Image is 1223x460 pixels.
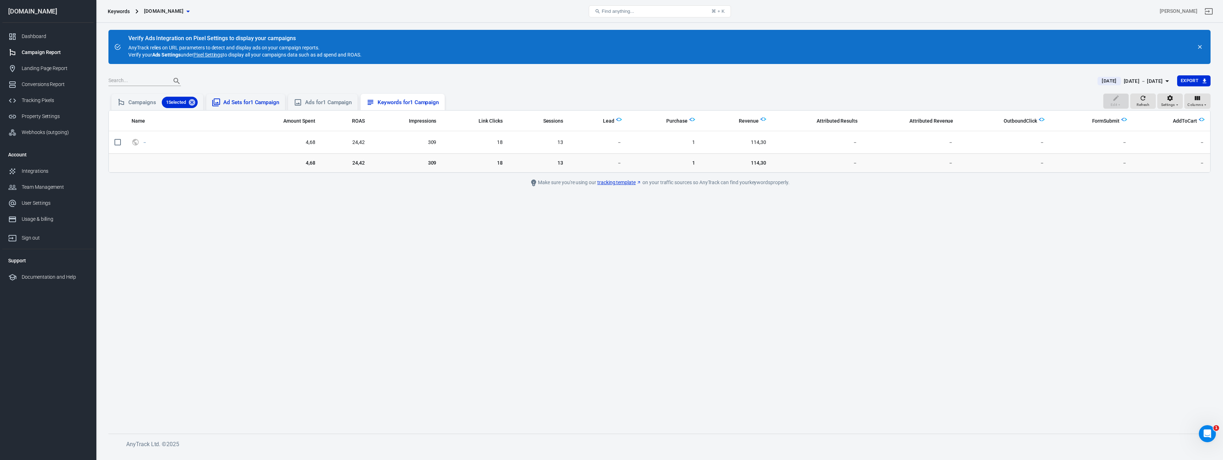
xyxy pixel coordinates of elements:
span: － [869,139,953,146]
span: － [1056,160,1127,167]
span: Columns [1187,102,1203,108]
span: 1 [633,139,695,146]
span: The estimated total amount of money you've spent on your campaign, ad set or ad during its schedule. [283,117,315,125]
span: Refresh [1137,102,1149,108]
img: Logo [1039,117,1045,122]
strong: Ads Settings [152,52,181,58]
img: Logo [689,117,695,122]
a: Conversions Report [2,76,94,92]
div: Ads for 1 Campaign [305,99,352,106]
div: 1Selected [162,97,198,108]
button: close [1195,42,1205,52]
span: 24,42 [327,160,365,167]
iframe: Intercom live chat [1199,425,1216,442]
div: Property Settings [22,113,88,120]
div: AnyTrack relies on URL parameters to detect and display ads on your campaign reports. Verify your... [128,36,362,58]
button: [DOMAIN_NAME] [141,5,192,18]
span: Lead [603,118,614,125]
input: Search... [108,76,165,86]
span: － [575,160,622,167]
li: Support [2,252,94,269]
span: Name [132,118,145,125]
div: [DATE] － [DATE] [1124,77,1163,86]
a: Landing Page Report [2,60,94,76]
span: 4,68 [249,139,315,146]
span: AddToCart [1173,118,1197,125]
div: Sign out [22,234,88,242]
div: Verify Ads Integration on Pixel Settings to display your campaigns [128,35,362,42]
span: － [142,139,148,144]
span: 13 [514,160,563,167]
span: The total conversions attributed according to your ad network (Facebook, Google, etc.) [807,117,858,125]
span: Sessions [534,118,564,125]
span: [DATE] [1099,77,1119,85]
button: [DATE][DATE] － [DATE] [1092,75,1177,87]
div: [DOMAIN_NAME] [2,8,94,15]
span: 309 [376,160,436,167]
h6: AnyTrack Ltd. © 2025 [126,440,659,449]
div: Campaigns [128,97,198,108]
span: Sessions [543,118,564,125]
a: Team Management [2,179,94,195]
div: Documentation and Help [22,273,88,281]
div: User Settings [22,199,88,207]
a: Property Settings [2,108,94,124]
a: Sign out [2,227,94,246]
a: － [142,139,147,145]
div: Team Management [22,183,88,191]
span: Settings [1161,102,1175,108]
span: The total conversions attributed according to your ad network (Facebook, Google, etc.) [817,117,858,125]
span: － [965,139,1044,146]
span: － [1138,139,1205,146]
div: Dashboard [22,33,88,40]
div: Campaign Report [22,49,88,56]
span: Revenue [739,118,759,125]
span: Attributed Revenue [909,118,953,125]
a: Sign out [1200,3,1217,20]
span: The number of clicks on links within the ad that led to advertiser-specified destinations [469,117,503,125]
span: The total return on ad spend [352,117,365,125]
span: Total revenue calculated by AnyTrack. [730,117,759,125]
a: Campaign Report [2,44,94,60]
span: － [965,160,1044,167]
span: Link Clicks [479,118,503,125]
button: Search [168,73,185,90]
img: Logo [616,117,622,122]
span: － [575,139,622,146]
span: Amount Spent [283,118,315,125]
a: Usage & billing [2,211,94,227]
span: OutboundClick [1004,118,1037,125]
span: － [1138,160,1205,167]
div: Usage & billing [22,215,88,223]
span: 18 [448,160,502,167]
a: Pixel Settings [193,51,223,58]
span: The total revenue attributed according to your ad network (Facebook, Google, etc.) [909,117,953,125]
span: The number of times your ads were on screen. [400,117,437,125]
span: 309 [376,139,436,146]
div: Account id: VW6wEJAx [1160,7,1197,15]
a: Dashboard [2,28,94,44]
span: FormSubmit [1083,118,1120,125]
button: Columns [1184,93,1211,109]
div: Keywords [108,8,130,15]
img: Logo [1121,117,1127,122]
div: Webhooks (outgoing) [22,129,88,136]
div: scrollable content [109,111,1210,172]
a: User Settings [2,195,94,211]
span: 1 Selected [162,99,191,106]
span: 1 [1213,425,1219,431]
a: Integrations [2,163,94,179]
span: The estimated total amount of money you've spent on your campaign, ad set or ad during its schedule. [274,117,315,125]
div: Tracking Pixels [22,97,88,104]
span: Lead [594,118,614,125]
div: Conversions Report [22,81,88,88]
span: Attributed Results [817,118,858,125]
span: 18 [448,139,502,146]
button: Find anything...⌘ + K [589,5,731,17]
span: Total revenue calculated by AnyTrack. [739,117,759,125]
button: Refresh [1130,93,1156,109]
span: ROAS [352,118,365,125]
span: Impressions [409,118,437,125]
span: 1 [633,160,695,167]
span: AddToCart [1164,118,1197,125]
